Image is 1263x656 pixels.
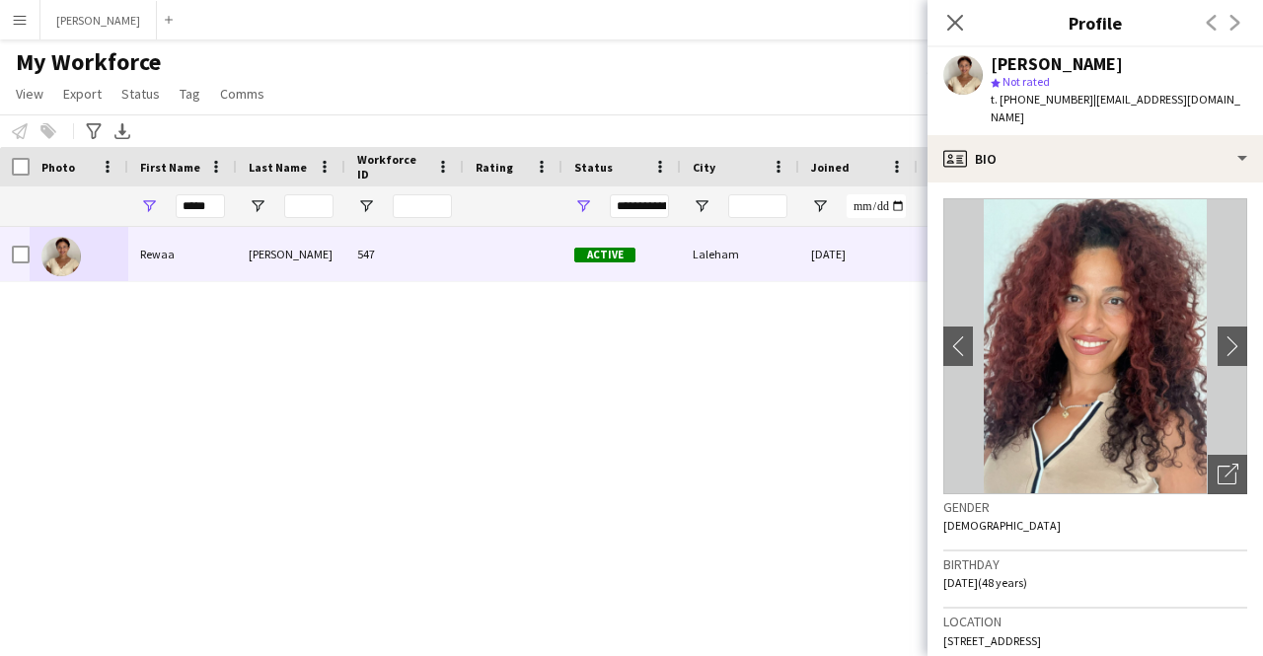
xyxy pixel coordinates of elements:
span: Export [63,85,102,103]
div: Laleham [681,227,799,281]
span: Active [574,248,635,262]
div: Rewaa [128,227,237,281]
button: Open Filter Menu [693,197,710,215]
app-action-btn: Advanced filters [82,119,106,143]
div: [PERSON_NAME] [237,227,345,281]
h3: Birthday [943,555,1247,573]
span: Joined [811,160,850,175]
span: Status [121,85,160,103]
a: View [8,81,51,107]
span: Photo [41,160,75,175]
span: | [EMAIL_ADDRESS][DOMAIN_NAME] [991,92,1240,124]
span: [DATE] (48 years) [943,575,1027,590]
h3: Location [943,613,1247,630]
input: City Filter Input [728,194,787,218]
span: My Workforce [16,47,161,77]
a: Tag [172,81,208,107]
span: [DEMOGRAPHIC_DATA] [943,518,1061,533]
span: Status [574,160,613,175]
span: City [693,160,715,175]
button: Open Filter Menu [249,197,266,215]
button: [PERSON_NAME] [40,1,157,39]
button: Open Filter Menu [574,197,592,215]
a: Export [55,81,110,107]
img: Rewaa Norman [41,237,81,276]
span: [STREET_ADDRESS] [943,633,1041,648]
button: Open Filter Menu [357,197,375,215]
img: Crew avatar or photo [943,198,1247,494]
input: Joined Filter Input [847,194,906,218]
div: Open photos pop-in [1208,455,1247,494]
span: Not rated [1003,74,1050,89]
button: Open Filter Menu [140,197,158,215]
div: [DATE] [799,227,918,281]
input: First Name Filter Input [176,194,225,218]
div: 547 [345,227,464,281]
span: First Name [140,160,200,175]
app-action-btn: Export XLSX [111,119,134,143]
span: Rating [476,160,513,175]
span: Last Name [249,160,307,175]
input: Workforce ID Filter Input [393,194,452,218]
span: Workforce ID [357,152,428,182]
div: Bio [928,135,1263,182]
span: View [16,85,43,103]
span: t. [PHONE_NUMBER] [991,92,1093,107]
div: [PERSON_NAME] [991,55,1123,73]
span: Comms [220,85,264,103]
a: Comms [212,81,272,107]
span: Tag [180,85,200,103]
h3: Profile [928,10,1263,36]
h3: Gender [943,498,1247,516]
button: Open Filter Menu [811,197,829,215]
input: Last Name Filter Input [284,194,334,218]
a: Status [113,81,168,107]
